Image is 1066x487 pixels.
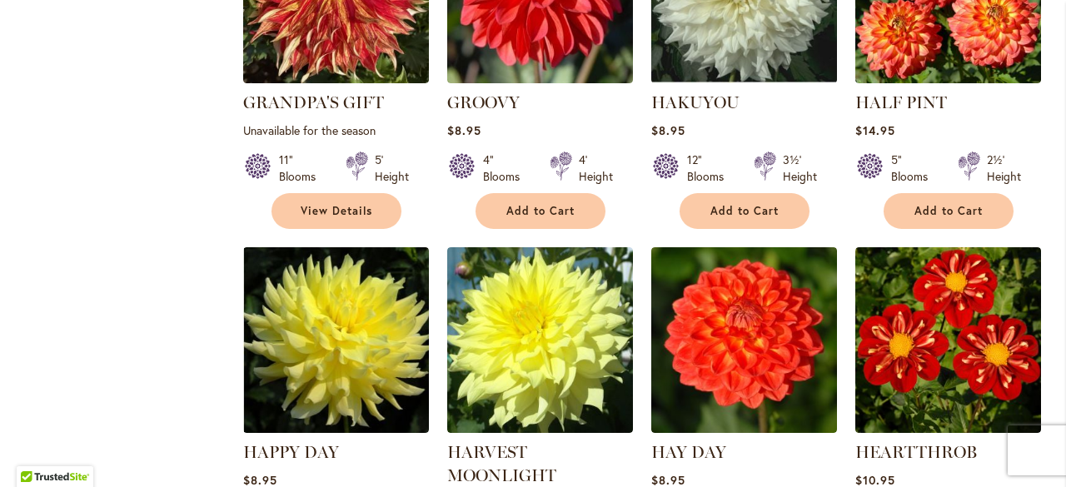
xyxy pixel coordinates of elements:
[476,193,605,229] button: Add to Cart
[710,204,779,218] span: Add to Cart
[12,428,59,475] iframe: Launch Accessibility Center
[855,420,1041,436] a: HEARTTHROB
[447,71,633,87] a: GROOVY
[651,92,740,112] a: HAKUYOU
[301,204,372,218] span: View Details
[447,122,481,138] span: $8.95
[279,152,326,185] div: 11" Blooms
[855,71,1041,87] a: HALF PINT
[243,420,429,436] a: HAPPY DAY
[884,193,1014,229] button: Add to Cart
[987,152,1021,185] div: 2½' Height
[483,152,530,185] div: 4" Blooms
[447,247,633,433] img: Harvest Moonlight
[855,122,895,138] span: $14.95
[579,152,613,185] div: 4' Height
[891,152,938,185] div: 5" Blooms
[243,442,339,462] a: HAPPY DAY
[651,247,837,433] img: HAY DAY
[447,442,556,485] a: HARVEST MOONLIGHT
[243,247,429,433] img: HAPPY DAY
[506,204,575,218] span: Add to Cart
[243,92,384,112] a: GRANDPA'S GIFT
[680,193,809,229] button: Add to Cart
[651,442,726,462] a: HAY DAY
[243,71,429,87] a: Grandpa's Gift
[447,92,520,112] a: GROOVY
[687,152,734,185] div: 12" Blooms
[271,193,401,229] a: View Details
[651,122,685,138] span: $8.95
[855,442,977,462] a: HEARTTHROB
[243,122,429,138] p: Unavailable for the season
[651,420,837,436] a: HAY DAY
[375,152,409,185] div: 5' Height
[651,71,837,87] a: Hakuyou
[914,204,983,218] span: Add to Cart
[855,247,1041,433] img: HEARTTHROB
[783,152,817,185] div: 3½' Height
[855,92,947,112] a: HALF PINT
[447,420,633,436] a: Harvest Moonlight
